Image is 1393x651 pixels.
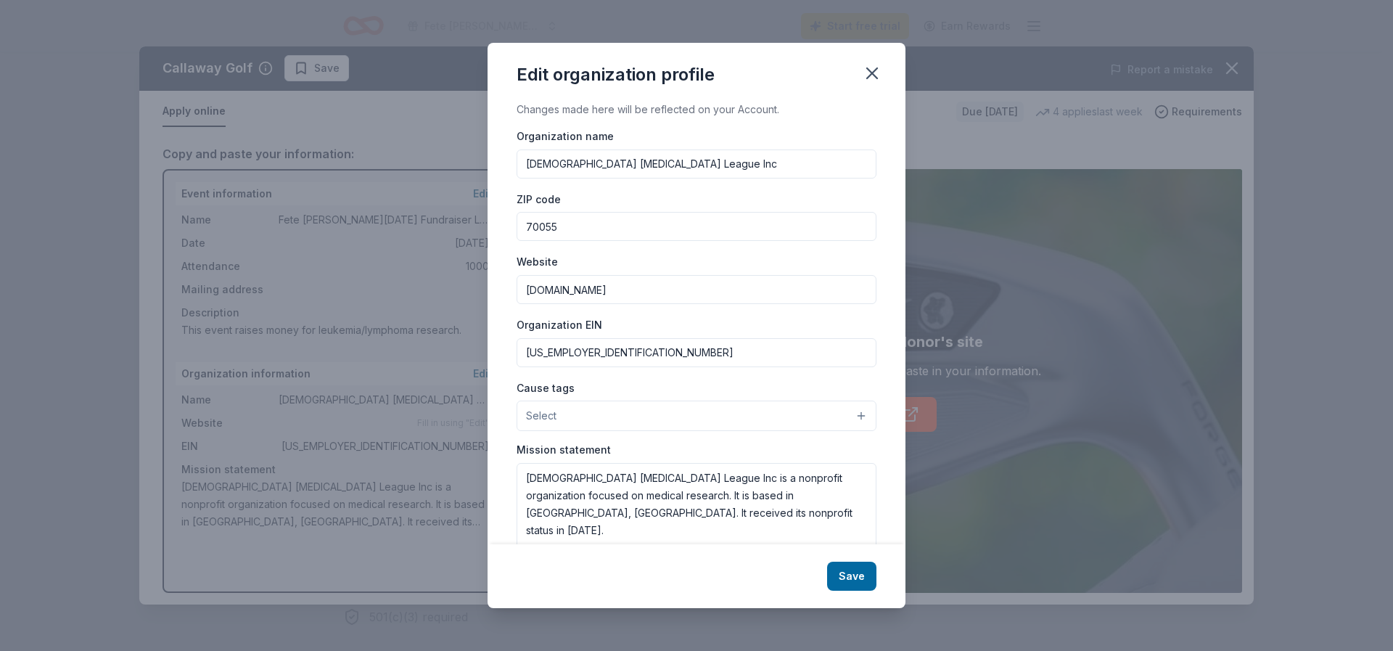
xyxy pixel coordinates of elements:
label: Mission statement [517,443,611,457]
button: Select [517,401,876,431]
label: Organization name [517,129,614,144]
input: 12345 (U.S. only) [517,212,876,241]
div: Changes made here will be reflected on your Account. [517,101,876,118]
label: ZIP code [517,192,561,207]
span: Select [526,407,556,425]
label: Cause tags [517,381,575,396]
label: Website [517,255,558,269]
textarea: [DEMOGRAPHIC_DATA] [MEDICAL_DATA] League Inc is a nonprofit organization focused on medical resea... [517,463,876,563]
div: Edit organization profile [517,63,715,86]
button: Save [827,562,876,591]
input: 12-3456789 [517,338,876,367]
label: Organization EIN [517,318,602,332]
